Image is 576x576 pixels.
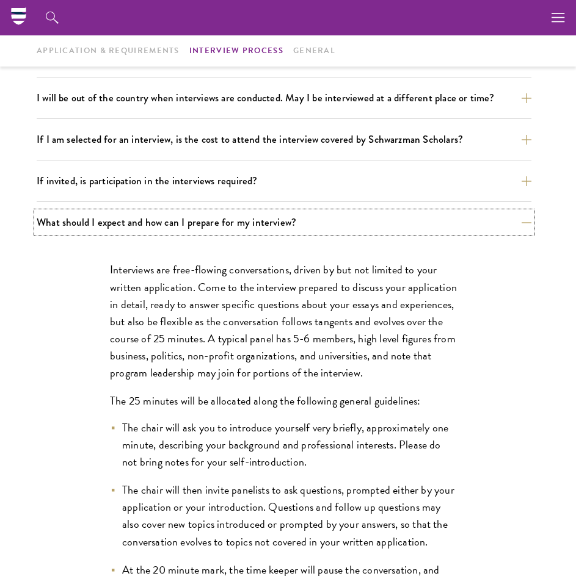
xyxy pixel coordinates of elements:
[293,45,335,57] a: General
[37,129,531,150] button: If I am selected for an interview, is the cost to attend the interview covered by Schwarzman Scho...
[37,87,531,109] button: I will be out of the country when interviews are conducted. May I be interviewed at a different p...
[37,45,180,57] a: Application & Requirements
[110,481,458,550] li: The chair will then invite panelists to ask questions, prompted either by your application or you...
[189,45,283,57] a: Interview Process
[110,419,458,470] li: The chair will ask you to introduce yourself very briefly, approximately one minute, describing y...
[37,212,531,233] button: What should I expect and how can I prepare for my interview?
[110,261,458,381] p: Interviews are free-flowing conversations, driven by but not limited to your written application....
[37,170,531,192] button: If invited, is participation in the interviews required?
[110,392,458,409] p: The 25 minutes will be allocated along the following general guidelines:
